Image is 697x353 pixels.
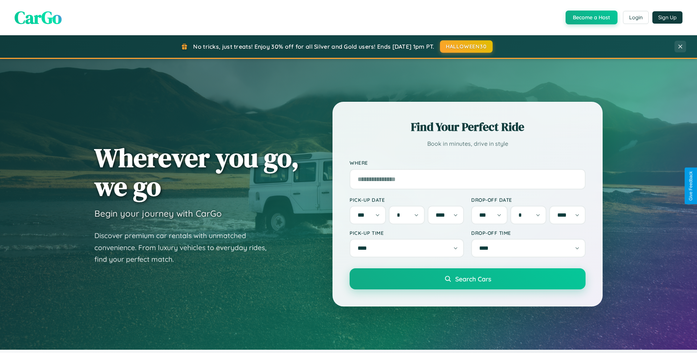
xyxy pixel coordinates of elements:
[652,11,682,24] button: Sign Up
[15,5,62,29] span: CarGo
[455,275,491,283] span: Search Cars
[350,268,586,289] button: Search Cars
[94,230,276,265] p: Discover premium car rentals with unmatched convenience. From luxury vehicles to everyday rides, ...
[688,171,693,201] div: Give Feedback
[440,40,493,53] button: HALLOWEEN30
[566,11,617,24] button: Become a Host
[350,197,464,203] label: Pick-up Date
[471,230,586,236] label: Drop-off Time
[193,43,434,50] span: No tricks, just treats! Enjoy 30% off for all Silver and Gold users! Ends [DATE] 1pm PT.
[471,197,586,203] label: Drop-off Date
[350,139,586,149] p: Book in minutes, drive in style
[350,119,586,135] h2: Find Your Perfect Ride
[623,11,649,24] button: Login
[350,230,464,236] label: Pick-up Time
[350,160,586,166] label: Where
[94,143,299,201] h1: Wherever you go, we go
[94,208,222,219] h3: Begin your journey with CarGo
